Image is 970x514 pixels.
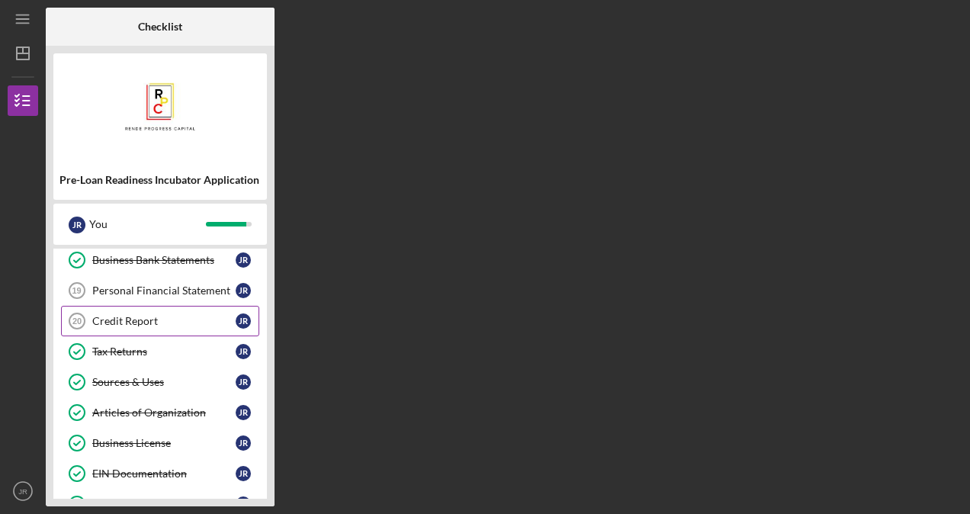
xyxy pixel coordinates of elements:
[61,367,259,397] a: Sources & UsesJR
[236,466,251,481] div: J R
[236,435,251,451] div: J R
[72,286,81,295] tspan: 19
[92,284,236,297] div: Personal Financial Statement
[138,21,182,33] b: Checklist
[92,345,236,358] div: Tax Returns
[236,344,251,359] div: J R
[92,315,236,327] div: Credit Report
[59,174,261,186] div: Pre-Loan Readiness Incubator Application
[61,245,259,275] a: Business Bank StatementsJR
[92,406,236,419] div: Articles of Organization
[61,275,259,306] a: 19Personal Financial StatementJR
[236,496,251,512] div: J R
[236,374,251,390] div: J R
[61,336,259,367] a: Tax ReturnsJR
[53,61,267,153] img: Product logo
[61,428,259,458] a: Business LicenseJR
[72,316,82,326] tspan: 20
[18,487,27,496] text: JR
[92,498,236,510] div: Exit Survey
[92,376,236,388] div: Sources & Uses
[61,458,259,489] a: EIN DocumentationJR
[236,405,251,420] div: J R
[236,252,251,268] div: J R
[8,476,38,506] button: JR
[61,306,259,336] a: 20Credit ReportJR
[89,211,206,237] div: You
[69,217,85,233] div: J R
[92,467,236,480] div: EIN Documentation
[236,283,251,298] div: J R
[61,397,259,428] a: Articles of OrganizationJR
[236,313,251,329] div: J R
[92,437,236,449] div: Business License
[92,254,236,266] div: Business Bank Statements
